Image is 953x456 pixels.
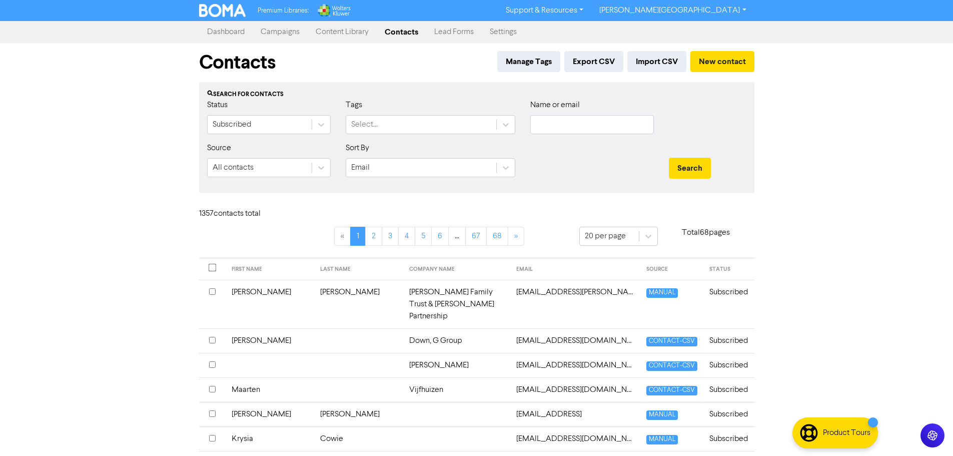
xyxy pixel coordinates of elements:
th: FIRST NAME [226,258,314,280]
a: Contacts [377,22,426,42]
th: COMPANY NAME [403,258,510,280]
td: Subscribed [703,353,754,377]
td: Cowie [314,426,404,451]
a: » [508,227,524,246]
label: Sort By [346,142,369,154]
p: Total 68 pages [658,227,754,239]
td: 12ward.elizabeth@gmail.com [510,280,640,328]
a: Page 3 [382,227,399,246]
a: Page 68 [486,227,508,246]
td: Krysia [226,426,314,451]
a: Page 1 is your current page [350,227,366,246]
div: Search for contacts [207,90,746,99]
td: Subscribed [703,377,754,402]
th: EMAIL [510,258,640,280]
button: Import CSV [627,51,686,72]
th: STATUS [703,258,754,280]
label: Status [207,99,228,111]
td: [PERSON_NAME] [314,402,404,426]
td: 36queens@gmail.com [510,377,640,402]
button: Search [669,158,711,179]
a: Lead Forms [426,22,482,42]
a: Campaigns [253,22,308,42]
a: Page 6 [431,227,449,246]
td: [PERSON_NAME] [226,402,314,426]
a: Support & Resources [498,3,591,19]
span: CONTACT-CSV [646,386,697,395]
img: Wolters Kluwer [317,4,351,17]
button: Export CSV [564,51,623,72]
div: All contacts [213,162,254,174]
span: CONTACT-CSV [646,361,697,371]
a: Content Library [308,22,377,42]
a: Page 2 [365,227,382,246]
h1: Contacts [199,51,276,74]
a: Page 4 [398,227,415,246]
td: 4flashas@gmail.con [510,402,640,426]
button: Manage Tags [497,51,560,72]
td: [PERSON_NAME] [226,280,314,328]
a: Settings [482,22,525,42]
td: Subscribed [703,280,754,328]
div: Email [351,162,370,174]
label: Tags [346,99,362,111]
h6: 1357 contact s total [199,209,279,219]
td: 31carlylest@xtra.co.nz [510,353,640,377]
td: 1greg.down@gmail.com [510,328,640,353]
th: LAST NAME [314,258,404,280]
td: Subscribed [703,328,754,353]
td: [PERSON_NAME] [226,328,314,353]
td: Subscribed [703,402,754,426]
td: Vijfhuizen [403,377,510,402]
td: [PERSON_NAME] [403,353,510,377]
span: MANUAL [646,410,678,420]
div: Subscribed [213,119,251,131]
label: Source [207,142,231,154]
td: Maarten [226,377,314,402]
td: [PERSON_NAME] Family Trust & [PERSON_NAME] Partnership [403,280,510,328]
th: SOURCE [640,258,703,280]
td: [PERSON_NAME] [314,280,404,328]
a: Page 5 [415,227,432,246]
button: New contact [690,51,754,72]
a: Dashboard [199,22,253,42]
td: Down, G Group [403,328,510,353]
span: CONTACT-CSV [646,337,697,346]
a: Page 67 [465,227,487,246]
img: BOMA Logo [199,4,246,17]
div: 20 per page [585,230,626,242]
div: Select... [351,119,378,131]
span: MANUAL [646,288,678,298]
span: MANUAL [646,435,678,444]
a: [PERSON_NAME][GEOGRAPHIC_DATA] [591,3,754,19]
td: Subscribed [703,426,754,451]
span: Premium Libraries: [258,8,309,14]
iframe: Chat Widget [903,408,953,456]
td: 4krysiak@gmail.com [510,426,640,451]
label: Name or email [530,99,580,111]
